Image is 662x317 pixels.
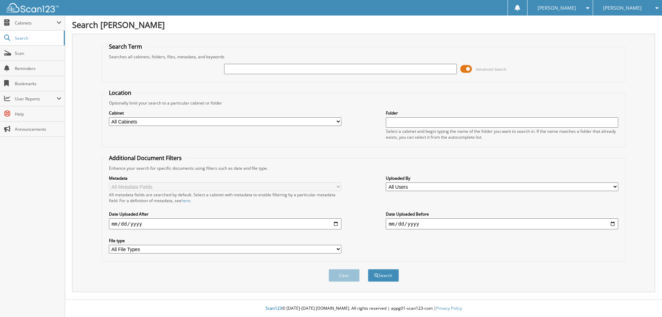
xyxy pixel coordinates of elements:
img: scan123-logo-white.svg [7,3,59,12]
legend: Additional Document Filters [106,154,185,162]
span: Scan [15,50,61,56]
span: [PERSON_NAME] [603,6,642,10]
div: Searches all cabinets, folders, files, metadata, and keywords [106,54,622,60]
div: Select a cabinet and begin typing the name of the folder you want to search in. If the name match... [386,128,618,140]
a: Privacy Policy [436,305,462,311]
a: here [181,198,190,204]
label: Metadata [109,175,341,181]
div: © [DATE]-[DATE] [DOMAIN_NAME]. All rights reserved | appg01-scan123-com | [65,300,662,317]
iframe: Chat Widget [628,284,662,317]
input: end [386,218,618,229]
span: Help [15,111,61,117]
label: Date Uploaded After [109,211,341,217]
h1: Search [PERSON_NAME] [72,19,655,30]
span: Search [15,35,60,41]
input: start [109,218,341,229]
label: Uploaded By [386,175,618,181]
label: File type [109,238,341,244]
label: Folder [386,110,618,116]
span: Bookmarks [15,81,61,87]
div: Optionally limit your search to a particular cabinet or folder [106,100,622,106]
label: Cabinet [109,110,341,116]
span: Scan123 [265,305,282,311]
button: Search [368,269,399,282]
div: All metadata fields are searched by default. Select a cabinet with metadata to enable filtering b... [109,192,341,204]
span: Announcements [15,126,61,132]
span: Reminders [15,66,61,71]
span: User Reports [15,96,57,102]
legend: Location [106,89,135,97]
button: Clear [329,269,360,282]
span: Advanced Search [476,67,506,72]
div: Enhance your search for specific documents using filters such as date and file type. [106,165,622,171]
label: Date Uploaded Before [386,211,618,217]
span: [PERSON_NAME] [538,6,576,10]
span: Cabinets [15,20,57,26]
legend: Search Term [106,43,146,50]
